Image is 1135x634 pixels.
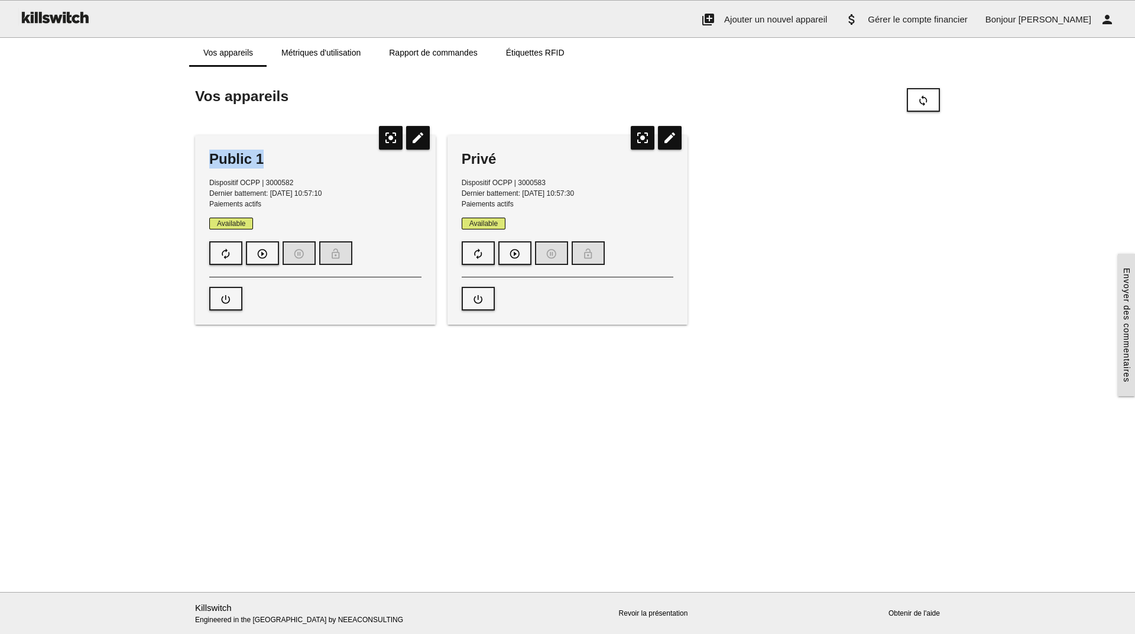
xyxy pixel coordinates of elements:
button: power_settings_new [209,287,242,310]
span: Available [209,218,253,229]
img: ks-logo-black-160-b.png [18,1,91,34]
span: Paiements actifs [462,200,514,208]
button: sync [907,88,940,112]
span: Available [462,218,505,229]
span: Dernier battement: [DATE] 10:57:30 [462,189,575,198]
i: sync [917,89,929,112]
i: attach_money [845,1,859,38]
a: Revoir la présentation [619,609,688,617]
i: power_settings_new [220,288,232,310]
i: autorenew [220,242,232,265]
a: Vos appareils [189,38,267,67]
i: add_to_photos [701,1,715,38]
i: edit [406,126,430,150]
span: Vos appareils [195,88,288,104]
i: edit [658,126,682,150]
a: Rapport de commandes [375,38,491,67]
span: Ajouter un nouvel appareil [724,14,827,24]
a: Envoyer des commentaires [1118,254,1135,397]
i: person [1100,1,1114,38]
span: [PERSON_NAME] [1019,14,1091,24]
span: Paiements actifs [209,200,261,208]
span: Bonjour [985,14,1016,24]
i: play_circle_outline [509,242,521,265]
span: Dispositif OCPP | 3000583 [462,179,546,187]
button: autorenew [209,241,242,265]
button: play_circle_outline [246,241,279,265]
i: center_focus_strong [631,126,654,150]
p: Engineered in the [GEOGRAPHIC_DATA] by NEEACONSULTING [195,601,436,626]
a: Étiquettes RFID [492,38,579,67]
i: center_focus_strong [379,126,403,150]
a: Obtenir de l'aide [888,609,940,617]
a: Killswitch [195,603,232,613]
button: autorenew [462,241,495,265]
i: power_settings_new [472,288,484,310]
button: play_circle_outline [498,241,531,265]
button: power_settings_new [462,287,495,310]
div: Privé [462,150,674,169]
div: Public 1 [209,150,421,169]
i: play_circle_outline [257,242,268,265]
span: Dernier battement: [DATE] 10:57:10 [209,189,322,198]
a: Métriques d'utilisation [267,38,375,67]
i: autorenew [472,242,484,265]
span: Gérer le compte financier [868,14,967,24]
span: Dispositif OCPP | 3000582 [209,179,293,187]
